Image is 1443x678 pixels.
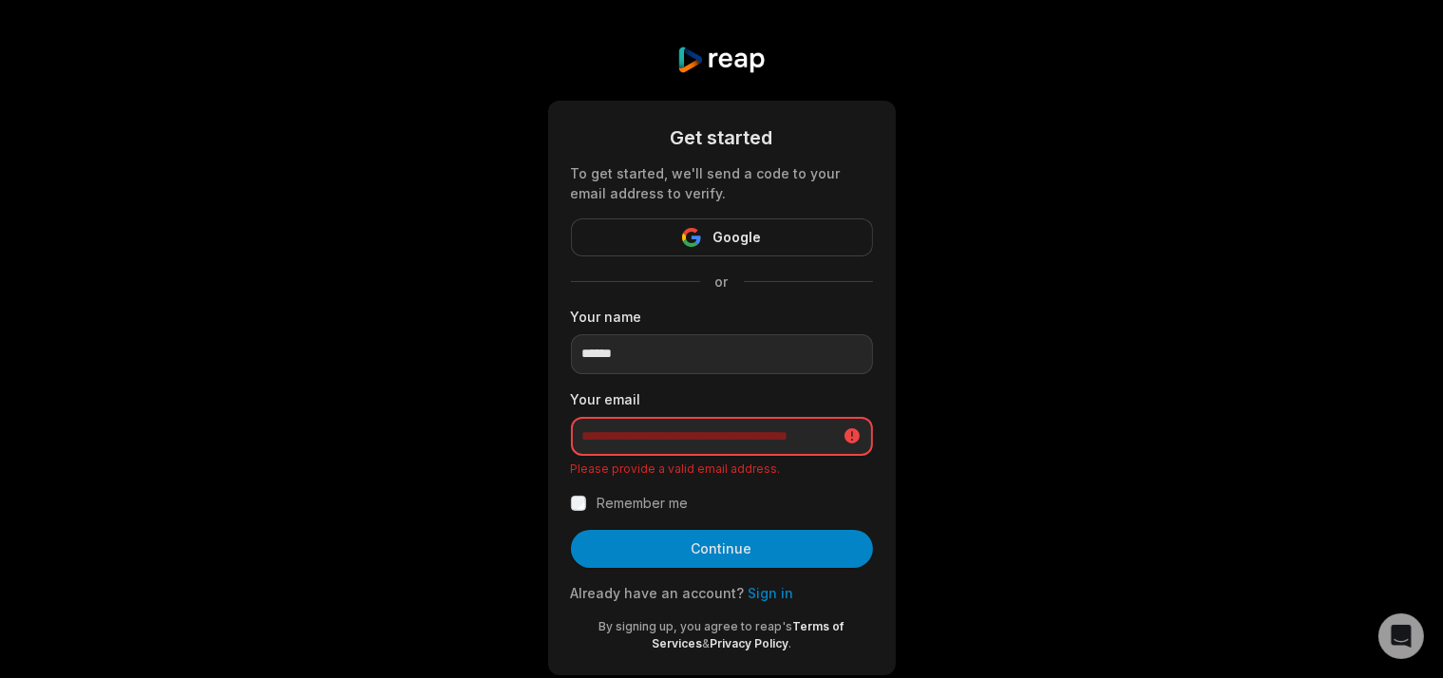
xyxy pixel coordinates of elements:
img: reap [676,46,767,74]
span: or [700,272,744,292]
label: Your email [571,389,873,409]
button: Continue [571,530,873,568]
a: Terms of Services [652,619,845,650]
label: Remember me [598,492,689,515]
div: Get started [571,123,873,152]
span: Already have an account? [571,585,745,601]
a: Sign in [749,585,794,601]
span: Google [712,226,761,249]
div: To get started, we'll send a code to your email address to verify. [571,163,873,203]
a: Privacy Policy [710,636,788,650]
label: Your name [571,307,873,327]
span: . [788,636,791,650]
span: & [702,636,710,650]
button: Google [571,218,873,256]
div: Open Intercom Messenger [1378,613,1424,659]
p: Please provide a valid email address. [571,461,873,477]
span: By signing up, you agree to reap's [599,619,793,633]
